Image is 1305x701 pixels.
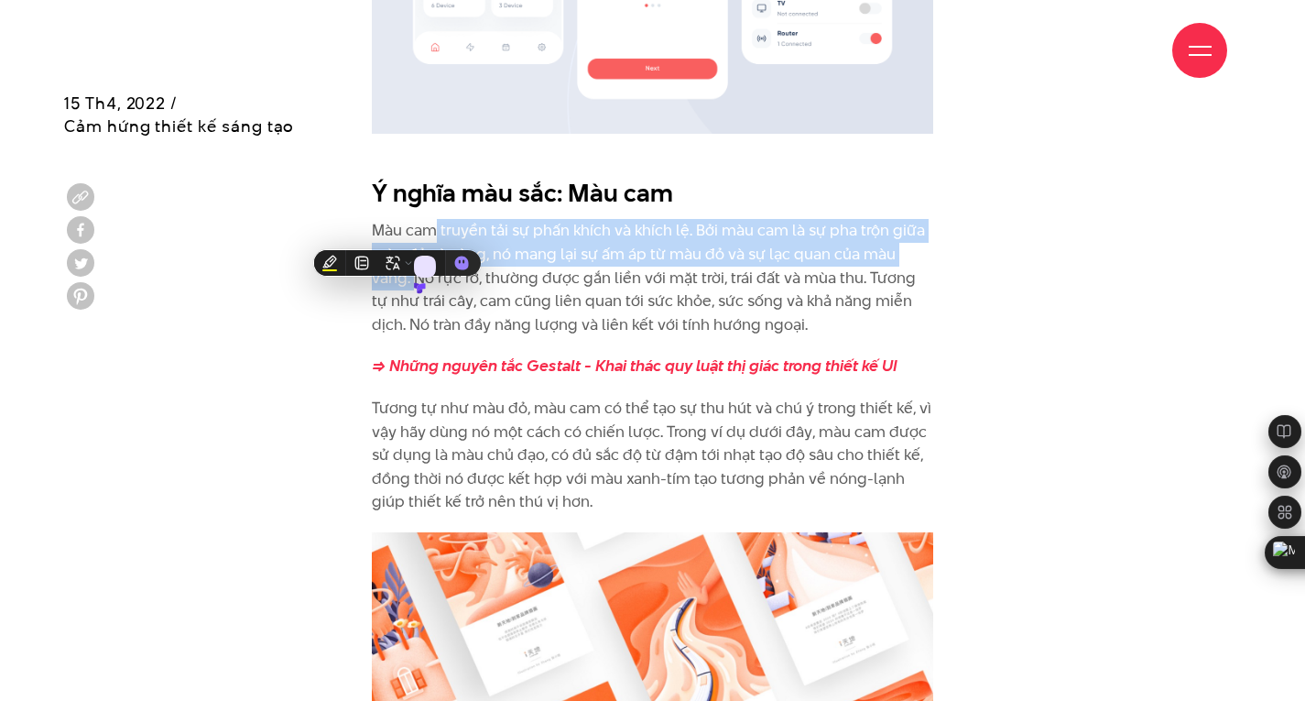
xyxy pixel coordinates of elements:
[372,219,933,336] p: Màu cam truyền tải sự phấn khích và khích lệ. Bởi màu cam là sự pha trộn giữa màu đỏ và vàng, nó ...
[372,355,897,377] a: => Những nguyên tắc Gestalt - Khai thác quy luật thị giác trong thiết kế UI
[372,397,933,514] p: Tương tự như màu đỏ, màu cam có thể tạo sự thu hút và chú ý trong thiết kế, vì vậy hãy dùng nó mộ...
[64,92,294,137] span: 15 Th4, 2022 / Cảm hứng thiết kế sáng tạo
[372,176,933,211] h2: Ý nghĩa màu sắc: Màu cam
